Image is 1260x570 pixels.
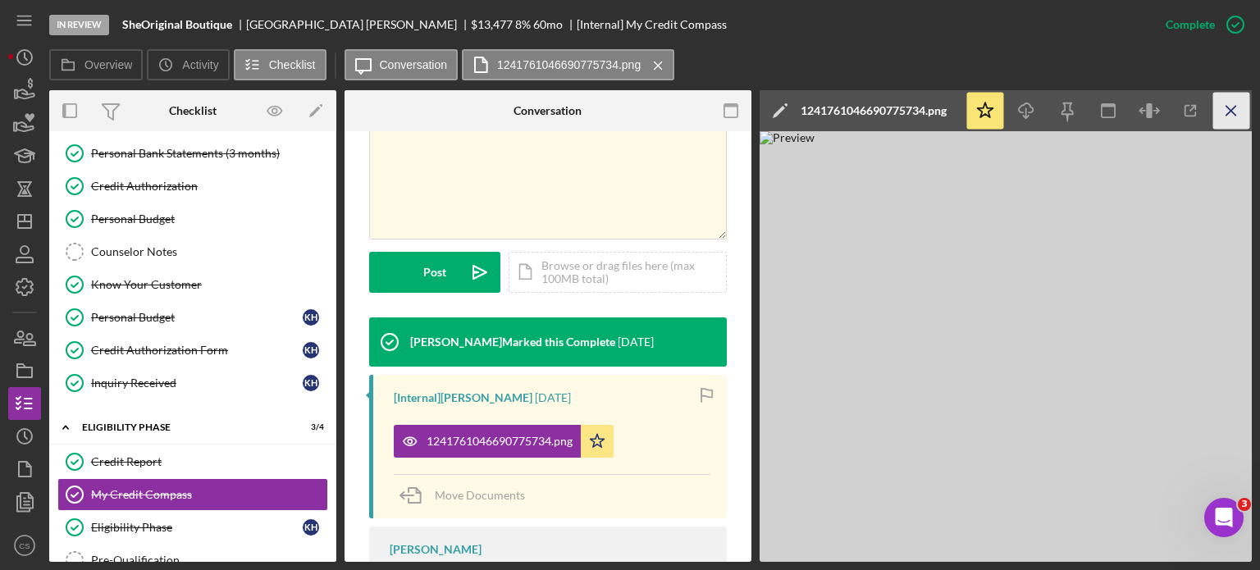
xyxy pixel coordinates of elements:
time: 2025-09-03 14:36 [535,391,571,404]
a: Credit Authorization FormKH [57,334,328,367]
div: Know Your Customer [91,278,327,291]
time: 2025-09-03 14:36 [618,335,654,349]
button: 1241761046690775734.png [462,49,674,80]
div: Personal Budget [91,311,303,324]
a: Personal Bank Statements (3 months) [57,137,328,170]
div: Personal Budget [91,212,327,226]
span: 3 [1238,498,1251,511]
label: 1241761046690775734.png [497,58,641,71]
div: 8 % [515,18,531,31]
div: Credit Report [91,455,327,468]
label: Conversation [380,58,448,71]
a: Eligibility PhaseKH [57,511,328,544]
div: [PERSON_NAME] Marked this Complete [410,335,615,349]
div: Eligibility Phase [82,422,283,432]
a: Personal BudgetKH [57,301,328,334]
div: 1241761046690775734.png [801,104,947,117]
div: [PERSON_NAME] [390,543,482,556]
div: In Review [49,15,109,35]
div: My Credit Compass [91,488,327,501]
button: Checklist [234,49,326,80]
div: Conversation [514,104,582,117]
span: $13,477 [471,17,513,31]
div: 3 / 4 [294,422,324,432]
div: Personal Bank Statements (3 months) [91,147,327,160]
button: 1241761046690775734.png [394,425,614,458]
div: Eligibility Phase [91,521,303,534]
button: Post [369,252,500,293]
button: Complete [1149,8,1252,41]
div: 1241761046690775734.png [427,435,573,448]
a: Credit Authorization [57,170,328,203]
div: K H [303,375,319,391]
button: Move Documents [394,475,541,516]
div: K H [303,342,319,358]
div: Pre-Qualification [91,554,327,567]
div: [Internal] My Credit Compass [577,18,727,31]
a: Credit Report [57,445,328,478]
div: Inquiry Received [91,376,303,390]
button: CS [8,529,41,562]
iframe: Intercom live chat [1204,498,1244,537]
a: Know Your Customer [57,268,328,301]
label: Checklist [269,58,316,71]
div: Complete [1166,8,1215,41]
div: Credit Authorization [91,180,327,193]
text: CS [19,541,30,550]
label: Activity [182,58,218,71]
button: Overview [49,49,143,80]
a: Personal Budget [57,203,328,235]
span: Move Documents [435,488,525,502]
div: 60 mo [533,18,563,31]
a: My Credit Compass [57,478,328,511]
a: Counselor Notes [57,235,328,268]
div: Credit Authorization Form [91,344,303,357]
div: Checklist [169,104,217,117]
a: Inquiry ReceivedKH [57,367,328,399]
div: [GEOGRAPHIC_DATA] [PERSON_NAME] [246,18,471,31]
div: K H [303,309,319,326]
div: Counselor Notes [91,245,327,258]
div: K H [303,519,319,536]
label: Overview [84,58,132,71]
img: Preview [760,131,1252,562]
div: Post [423,252,446,293]
button: Conversation [345,49,459,80]
button: Activity [147,49,229,80]
b: SheOriginal Boutique [122,18,232,31]
div: [Internal] [PERSON_NAME] [394,391,532,404]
